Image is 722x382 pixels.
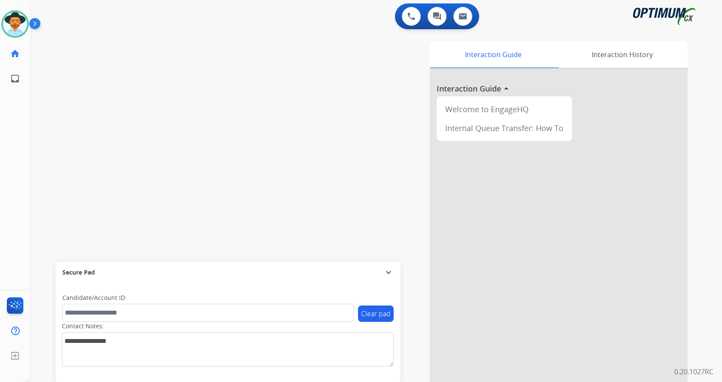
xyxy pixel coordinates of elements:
[62,322,104,330] label: Contact Notes:
[383,267,394,278] mat-icon: expand_more
[557,41,688,68] div: Interaction History
[3,12,27,36] img: avatar
[358,306,394,322] button: Clear pad
[10,73,20,84] mat-icon: inbox
[440,119,569,138] div: Internal Queue Transfer: How To
[62,268,95,277] span: Secure Pad
[10,49,20,59] mat-icon: home
[430,41,557,68] div: Interaction Guide
[674,367,713,377] p: 0.20.1027RC
[440,100,569,119] div: Welcome to EngageHQ
[62,293,127,302] label: Candidate/Account ID:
